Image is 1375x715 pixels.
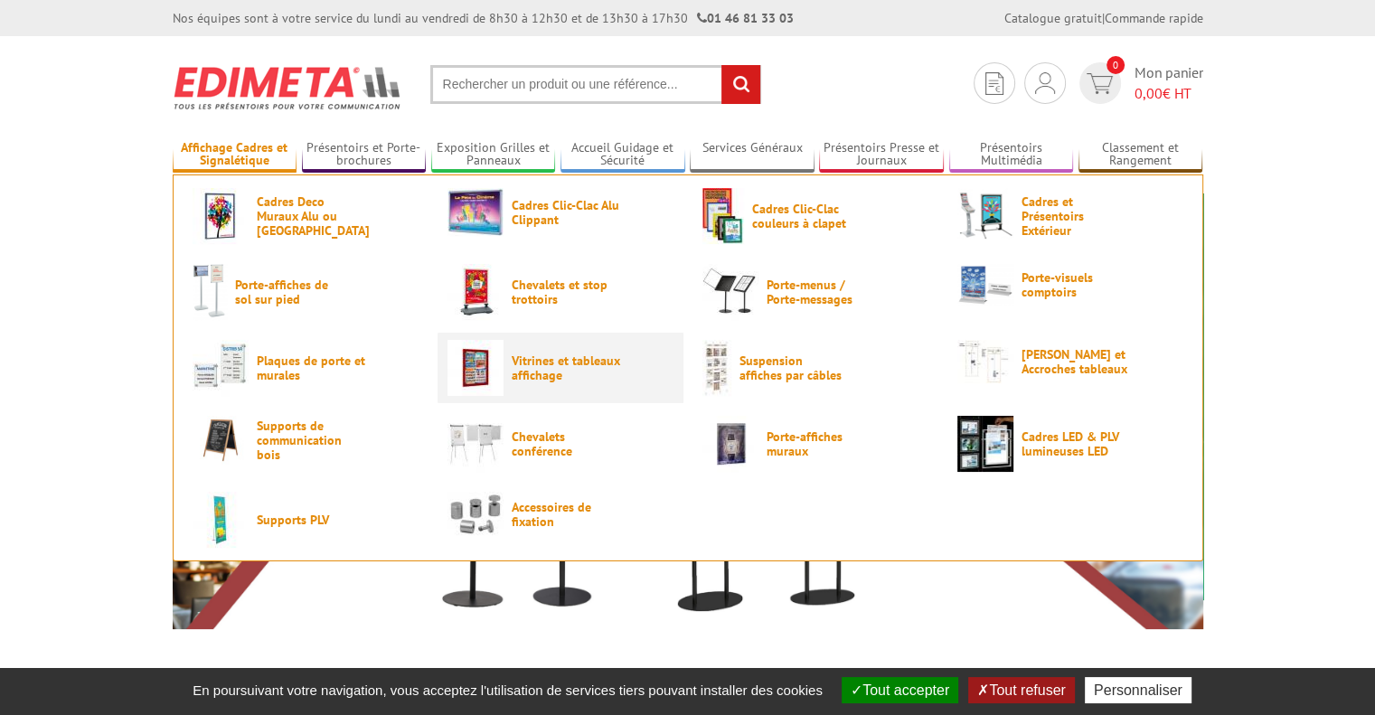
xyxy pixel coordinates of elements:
[957,340,1013,383] img: Cimaises et Accroches tableaux
[447,188,504,236] img: Cadres Clic-Clac Alu Clippant
[1004,9,1203,27] div: |
[1135,84,1163,102] span: 0,00
[957,188,1183,244] a: Cadres et Présentoirs Extérieur
[430,65,761,104] input: Rechercher un produit ou une référence...
[173,140,297,170] a: Affichage Cadres et Signalétique
[257,194,365,238] span: Cadres Deco Muraux Alu ou [GEOGRAPHIC_DATA]
[257,353,365,382] span: Plaques de porte et murales
[235,278,344,306] span: Porte-affiches de sol sur pied
[702,340,928,396] a: Suspension affiches par câbles
[512,278,620,306] span: Chevalets et stop trottoirs
[968,677,1074,703] button: Tout refuser
[957,188,1013,244] img: Cadres et Présentoirs Extérieur
[257,419,365,462] span: Supports de communication bois
[193,416,419,464] a: Supports de communication bois
[512,198,620,227] span: Cadres Clic-Clac Alu Clippant
[447,492,673,536] a: Accessoires de fixation
[702,264,928,320] a: Porte-menus / Porte-messages
[302,140,427,170] a: Présentoirs et Porte-brochures
[752,202,861,230] span: Cadres Clic-Clac couleurs à clapet
[512,500,620,529] span: Accessoires de fixation
[702,416,928,472] a: Porte-affiches muraux
[447,492,504,536] img: Accessoires de fixation
[193,492,249,548] img: Supports PLV
[1085,677,1191,703] button: Personnaliser (fenêtre modale)
[702,340,731,396] img: Suspension affiches par câbles
[721,65,760,104] input: rechercher
[193,492,419,548] a: Supports PLV
[1004,10,1102,26] a: Catalogue gratuit
[1022,194,1130,238] span: Cadres et Présentoirs Extérieur
[1087,73,1113,94] img: devis rapide
[1022,270,1130,299] span: Porte-visuels comptoirs
[193,188,419,244] a: Cadres Deco Muraux Alu ou [GEOGRAPHIC_DATA]
[767,429,875,458] span: Porte-affiches muraux
[447,416,504,472] img: Chevalets conférence
[1035,72,1055,94] img: devis rapide
[173,54,403,121] img: Présentoir, panneau, stand - Edimeta - PLV, affichage, mobilier bureau, entreprise
[1075,62,1203,104] a: devis rapide 0 Mon panier 0,00€ HT
[193,340,419,396] a: Plaques de porte et murales
[949,140,1074,170] a: Présentoirs Multimédia
[842,677,958,703] button: Tout accepter
[739,353,848,382] span: Suspension affiches par câbles
[184,682,832,698] span: En poursuivant votre navigation, vous acceptez l'utilisation de services tiers pouvant installer ...
[1107,56,1125,74] span: 0
[1078,140,1203,170] a: Classement et Rangement
[512,353,620,382] span: Vitrines et tableaux affichage
[1135,83,1203,104] span: € HT
[512,429,620,458] span: Chevalets conférence
[447,340,673,396] a: Vitrines et tableaux affichage
[447,264,673,320] a: Chevalets et stop trottoirs
[447,264,504,320] img: Chevalets et stop trottoirs
[193,264,227,320] img: Porte-affiches de sol sur pied
[702,416,758,472] img: Porte-affiches muraux
[193,416,249,464] img: Supports de communication bois
[193,264,419,320] a: Porte-affiches de sol sur pied
[447,416,673,472] a: Chevalets conférence
[1022,429,1130,458] span: Cadres LED & PLV lumineuses LED
[560,140,685,170] a: Accueil Guidage et Sécurité
[957,340,1183,383] a: [PERSON_NAME] et Accroches tableaux
[957,264,1183,306] a: Porte-visuels comptoirs
[193,188,249,244] img: Cadres Deco Muraux Alu ou Bois
[702,264,758,320] img: Porte-menus / Porte-messages
[690,140,815,170] a: Services Généraux
[985,72,1003,95] img: devis rapide
[702,188,744,244] img: Cadres Clic-Clac couleurs à clapet
[697,10,794,26] strong: 01 46 81 33 03
[1105,10,1203,26] a: Commande rapide
[447,340,504,396] img: Vitrines et tableaux affichage
[193,340,249,396] img: Plaques de porte et murales
[1022,347,1130,376] span: [PERSON_NAME] et Accroches tableaux
[431,140,556,170] a: Exposition Grilles et Panneaux
[767,278,875,306] span: Porte-menus / Porte-messages
[957,416,1183,472] a: Cadres LED & PLV lumineuses LED
[1135,62,1203,104] span: Mon panier
[957,416,1013,472] img: Cadres LED & PLV lumineuses LED
[447,188,673,236] a: Cadres Clic-Clac Alu Clippant
[702,188,928,244] a: Cadres Clic-Clac couleurs à clapet
[173,9,794,27] div: Nos équipes sont à votre service du lundi au vendredi de 8h30 à 12h30 et de 13h30 à 17h30
[957,264,1013,306] img: Porte-visuels comptoirs
[257,513,365,527] span: Supports PLV
[819,140,944,170] a: Présentoirs Presse et Journaux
